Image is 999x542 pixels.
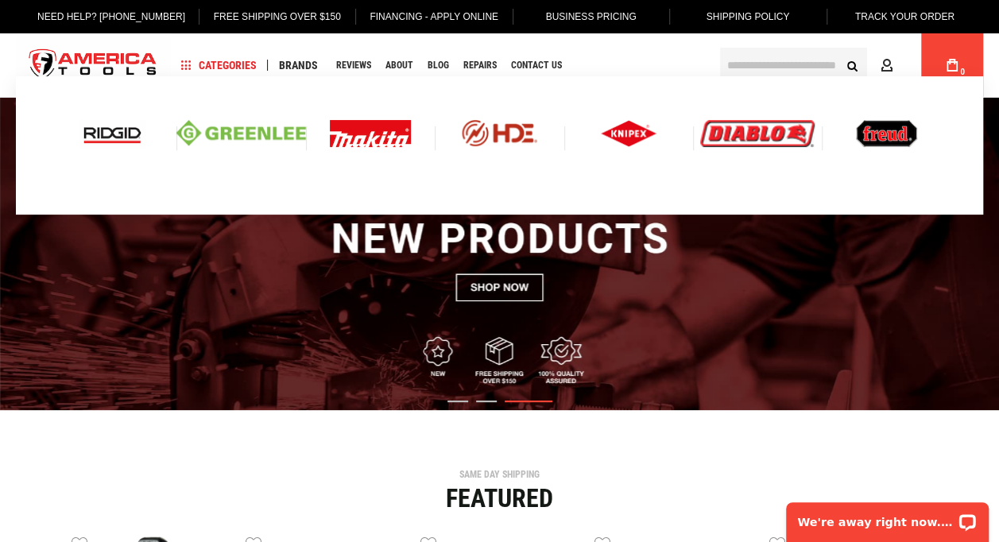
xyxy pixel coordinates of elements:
[279,60,318,71] span: Brands
[272,55,325,76] a: Brands
[330,120,411,147] img: Makita Logo
[700,120,815,147] img: Diablo logo
[180,60,257,71] span: Categories
[336,60,371,70] span: Reviews
[435,120,563,146] img: HDE logo
[601,120,656,147] img: Knipex logo
[856,120,916,147] img: Freud logo
[385,60,413,70] span: About
[173,55,264,76] a: Categories
[16,36,170,95] img: America Tools
[456,55,504,76] a: Repairs
[420,55,456,76] a: Blog
[79,120,145,147] img: Ridgid logo
[12,486,987,511] div: Featured
[12,470,987,479] div: SAME DAY SHIPPING
[378,55,420,76] a: About
[176,120,305,146] img: Greenlee logo
[329,55,378,76] a: Reviews
[504,55,569,76] a: Contact Us
[960,68,965,76] span: 0
[937,33,967,97] a: 0
[837,50,867,80] button: Search
[463,60,497,70] span: Repairs
[776,492,999,542] iframe: LiveChat chat widget
[707,11,790,22] span: Shipping Policy
[16,36,170,95] a: store logo
[428,60,449,70] span: Blog
[511,60,562,70] span: Contact Us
